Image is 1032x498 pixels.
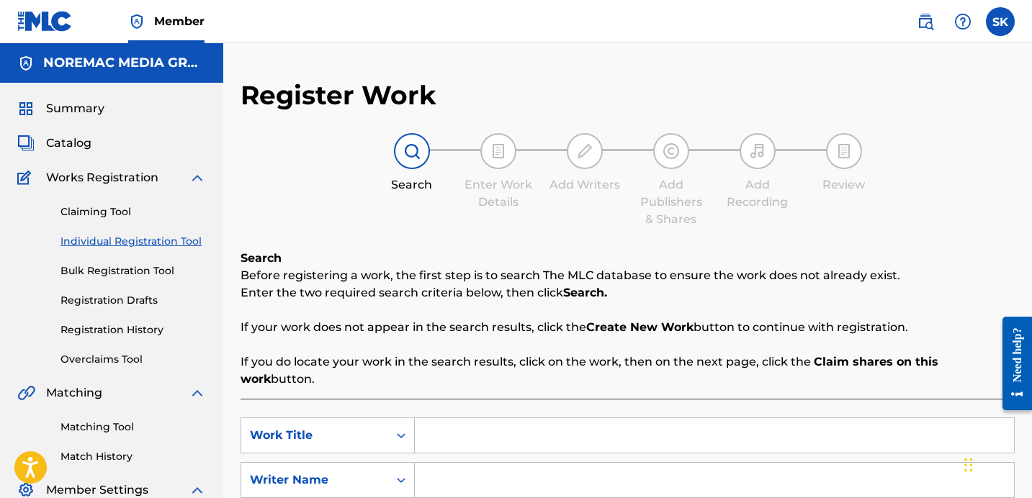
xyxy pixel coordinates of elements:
span: Catalog [46,135,91,152]
div: Work Title [250,427,380,444]
a: Match History [60,449,206,464]
div: Add Writers [549,176,621,194]
div: Search [376,176,448,194]
strong: Search. [563,286,607,299]
img: step indicator icon for Add Recording [749,142,766,160]
h2: Register Work [241,79,436,112]
a: SummarySummary [17,100,104,117]
img: Works Registration [17,169,36,186]
img: Summary [17,100,35,117]
iframe: Chat Widget [960,429,1032,498]
span: Summary [46,100,104,117]
img: step indicator icon for Review [835,142,853,160]
div: User Menu [986,7,1015,36]
img: step indicator icon for Enter Work Details [490,142,507,160]
img: search [917,13,934,30]
img: expand [189,169,206,186]
a: Registration History [60,322,206,338]
iframe: Resource Center [992,305,1032,421]
img: step indicator icon for Search [403,142,421,160]
span: Matching [46,384,102,402]
p: If you do locate your work in the search results, click on the work, then on the next page, click... [241,353,1015,388]
img: expand [189,384,206,402]
a: Individual Registration Tool [60,234,206,249]
div: Add Recording [722,176,794,211]
a: Claiming Tool [60,204,206,219]
a: Bulk Registration Tool [60,263,206,279]
img: step indicator icon for Add Writers [576,142,593,160]
strong: Create New Work [586,320,694,334]
span: Member [154,13,205,30]
a: Registration Drafts [60,293,206,308]
div: Help [948,7,977,36]
div: Add Publishers & Shares [635,176,707,228]
div: Enter Work Details [462,176,534,211]
span: Works Registration [46,169,158,186]
p: Before registering a work, the first step is to search The MLC database to ensure the work does n... [241,267,1015,284]
p: Enter the two required search criteria below, then click [241,284,1015,302]
div: Review [808,176,880,194]
a: Matching Tool [60,420,206,435]
b: Search [241,251,282,265]
div: Writer Name [250,471,380,489]
img: MLC Logo [17,11,73,32]
h5: NOREMAC MEDIA GROUP [43,55,206,71]
p: If your work does not appear in the search results, click the button to continue with registration. [241,319,1015,336]
a: Public Search [911,7,940,36]
img: Catalog [17,135,35,152]
a: Overclaims Tool [60,352,206,367]
img: Matching [17,384,35,402]
img: step indicator icon for Add Publishers & Shares [663,142,680,160]
div: Drag [964,443,973,486]
img: Top Rightsholder [128,13,145,30]
img: Accounts [17,55,35,72]
a: CatalogCatalog [17,135,91,152]
img: help [954,13,972,30]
